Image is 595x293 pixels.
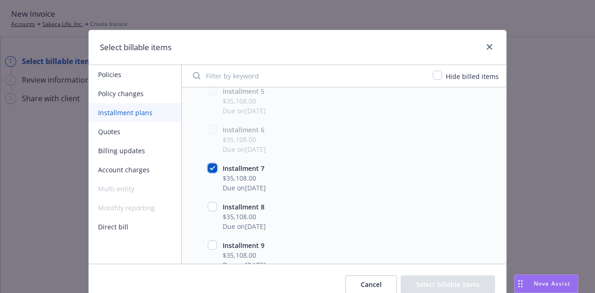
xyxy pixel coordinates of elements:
button: Direct bill [89,217,181,236]
span: Due on [DATE] [223,260,266,270]
button: Installment 7 [223,163,266,173]
button: Billing updates [89,141,181,160]
input: Filter by keyword [187,66,427,85]
button: Installment 5 [223,86,266,96]
button: Policy changes [89,84,181,103]
button: Policies [89,65,181,84]
h1: Select billable items [100,41,172,53]
div: Drag to move [515,275,526,293]
span: Monthly reporting [89,198,181,217]
button: Installment plans [89,103,181,122]
span: Installment 5$35,108.00Due on[DATE] [182,82,506,120]
button: Installment 9 [223,241,266,250]
button: Quotes [89,122,181,141]
span: Due on [DATE] [223,106,266,116]
span: Hide billed items [446,72,499,81]
span: Due on [DATE] [223,183,266,193]
span: Due on [DATE] [223,144,266,154]
button: Nova Assist [514,274,578,293]
span: $35,108.00 [223,173,266,183]
button: Account charges [89,160,181,179]
span: $35,108.00 [223,250,266,260]
span: $35,108.00 [223,212,266,221]
span: $35,108.00 [223,96,266,106]
span: Nova Assist [534,280,570,287]
span: Due on [DATE] [223,221,266,231]
button: Installment 8 [223,202,266,212]
a: close [484,41,495,52]
span: $35,108.00 [223,135,266,144]
button: Installment 6 [223,125,266,135]
span: Installment 6$35,108.00Due on[DATE] [182,120,506,159]
span: Multi-entity [89,179,181,198]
